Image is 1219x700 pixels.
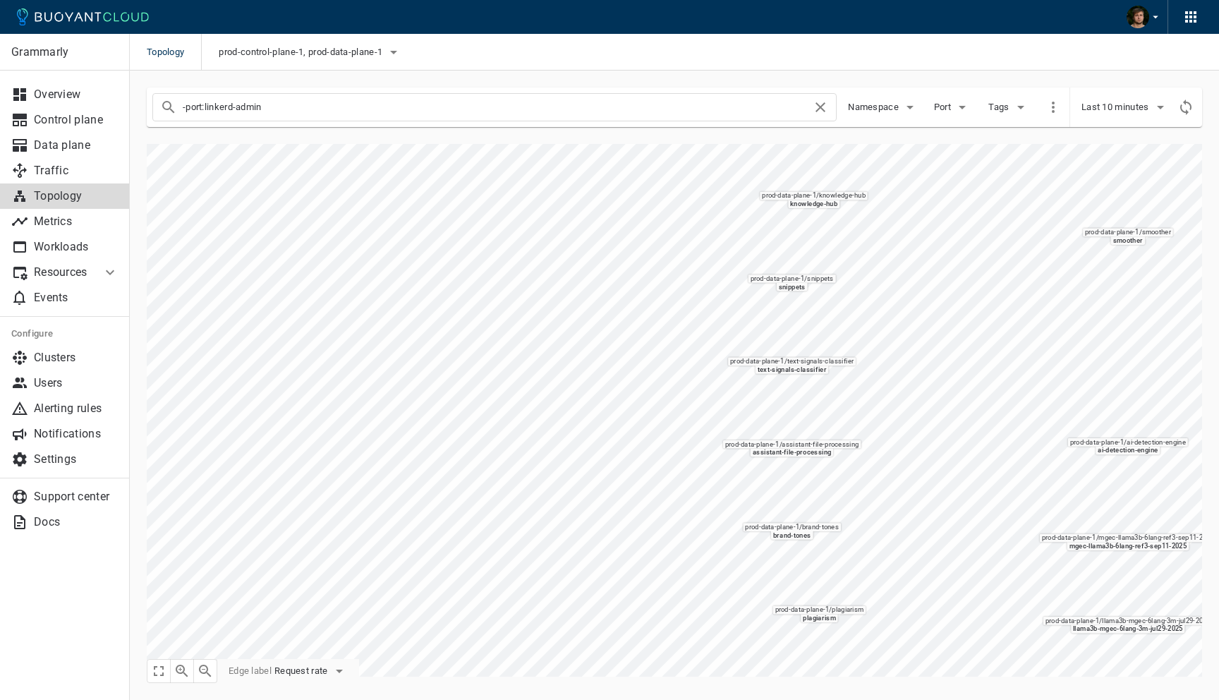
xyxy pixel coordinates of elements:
[34,164,119,178] p: Traffic
[34,240,119,254] p: Workloads
[34,138,119,152] p: Data plane
[34,490,119,504] p: Support center
[34,113,119,127] p: Control plane
[147,34,201,71] span: Topology
[1127,6,1149,28] img: Dima Shevchuk
[34,189,119,203] p: Topology
[11,328,119,339] h5: Configure
[34,376,119,390] p: Users
[34,215,119,229] p: Metrics
[219,47,385,58] span: prod-control-plane-1, prod-data-plane-1
[34,87,119,102] p: Overview
[34,402,119,416] p: Alerting rules
[34,452,119,466] p: Settings
[11,45,118,59] p: Grammarly
[34,351,119,365] p: Clusters
[34,265,90,279] p: Resources
[34,427,119,441] p: Notifications
[219,42,402,63] button: prod-control-plane-1, prod-data-plane-1
[34,515,119,529] p: Docs
[34,291,119,305] p: Events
